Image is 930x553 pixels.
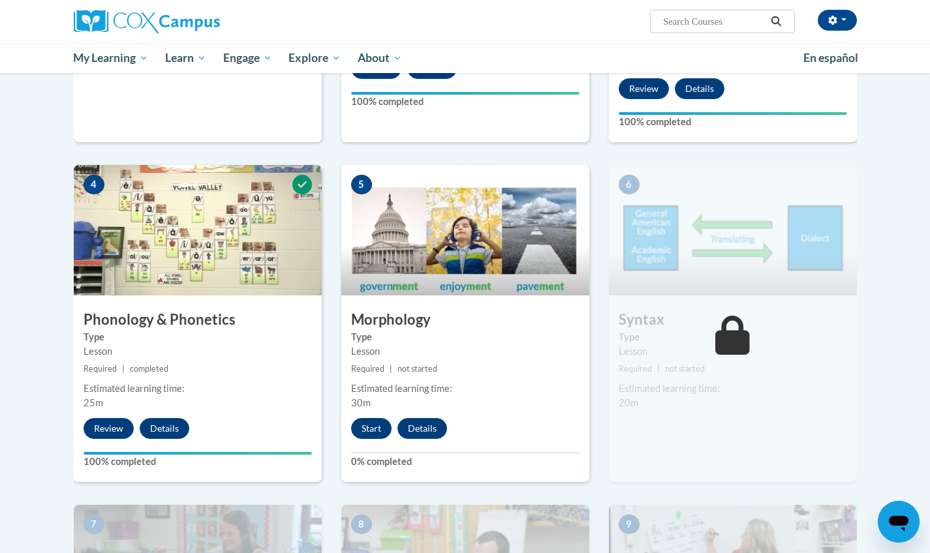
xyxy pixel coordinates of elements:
[351,397,371,408] span: 30m
[215,43,281,73] a: Engage
[351,344,580,359] div: Lesson
[818,10,857,31] button: Account Settings
[619,112,847,115] div: Your progress
[619,115,847,129] label: 100% completed
[351,455,580,469] label: 0% completed
[878,501,920,543] iframe: Button to launch messaging window
[619,364,652,374] span: Required
[351,515,372,534] span: 8
[358,50,402,66] span: About
[84,330,312,344] label: Type
[665,364,705,374] span: not started
[84,381,312,396] div: Estimated learning time:
[65,43,157,73] a: My Learning
[130,364,168,374] span: completed
[390,364,392,374] span: |
[74,310,322,330] h3: Phonology & Phonetics
[223,50,272,66] span: Engage
[349,43,411,73] a: About
[619,397,638,408] span: 20m
[397,364,437,374] span: not started
[397,418,447,439] button: Details
[165,50,206,66] span: Learn
[675,78,724,99] button: Details
[84,515,104,534] span: 7
[288,50,341,66] span: Explore
[351,95,580,109] label: 100% completed
[351,92,580,95] div: Your progress
[609,310,857,330] h3: Syntax
[351,418,392,439] button: Start
[74,165,322,295] img: Course Image
[73,50,148,66] span: My Learning
[280,43,349,73] a: Explore
[609,165,857,295] img: Course Image
[351,330,580,344] label: Type
[766,14,786,29] button: Search
[619,78,669,99] button: Review
[341,165,589,295] img: Course Image
[341,310,589,330] h3: Morphology
[351,381,580,396] div: Estimated learning time:
[619,515,640,534] span: 9
[795,44,867,72] a: En español
[351,175,372,194] span: 5
[351,364,384,374] span: Required
[657,364,660,374] span: |
[157,43,215,73] a: Learn
[84,452,312,455] div: Your progress
[662,14,766,29] input: Search Courses
[84,175,104,194] span: 4
[122,364,125,374] span: |
[140,418,189,439] button: Details
[74,10,220,33] img: Cox Campus
[84,397,103,408] span: 25m
[84,344,312,359] div: Lesson
[619,330,847,344] label: Type
[619,175,640,194] span: 6
[803,51,858,65] span: En español
[84,455,312,469] label: 100% completed
[74,10,322,33] a: Cox Campus
[84,364,117,374] span: Required
[54,43,876,73] div: Main menu
[619,381,847,396] div: Estimated learning time:
[619,344,847,359] div: Lesson
[84,418,134,439] button: Review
